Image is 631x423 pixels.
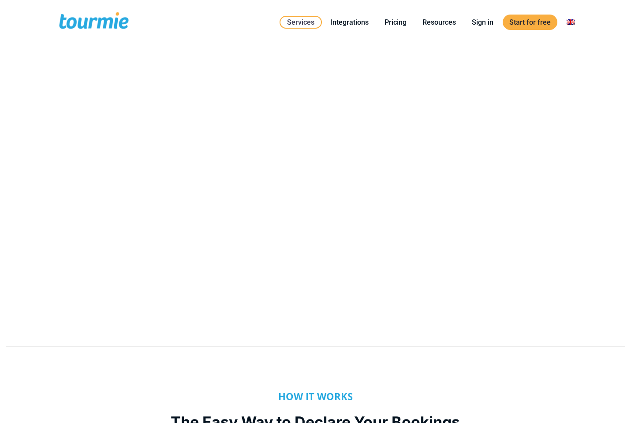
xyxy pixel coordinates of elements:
[378,17,413,28] a: Pricing
[280,16,322,29] a: Services
[324,17,375,28] a: Integrations
[465,17,500,28] a: Sign in
[416,17,463,28] a: Resources
[503,15,557,30] a: Start for free
[278,390,353,403] b: HOW IT WORKS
